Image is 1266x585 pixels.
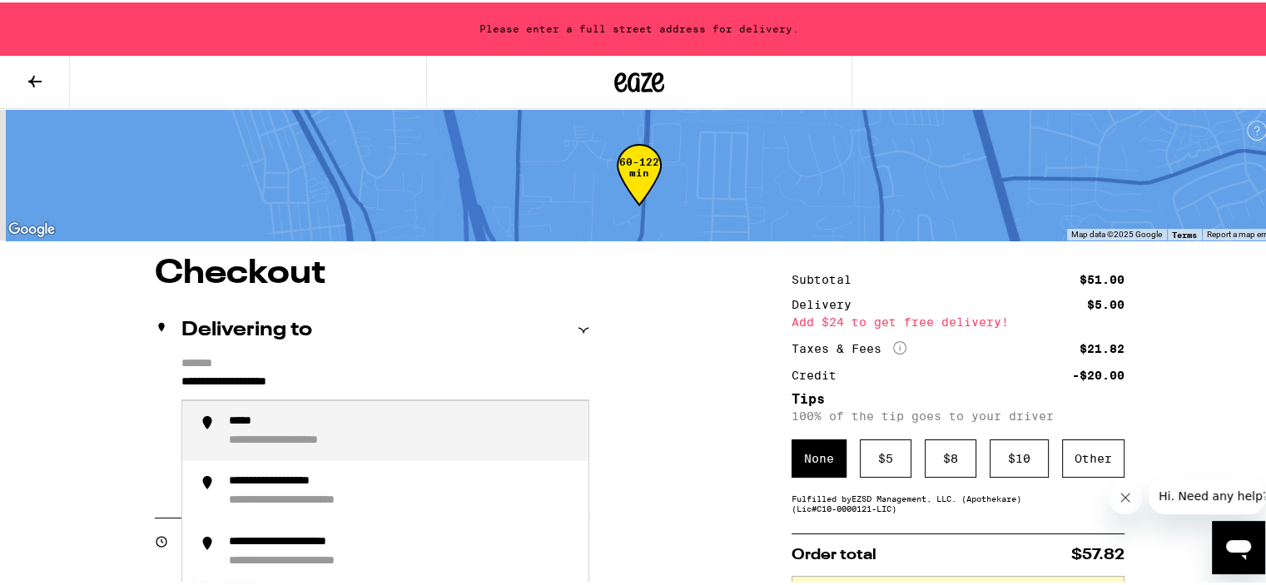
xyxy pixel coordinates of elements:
[792,314,1125,325] div: Add $24 to get free delivery!
[792,271,863,283] div: Subtotal
[1212,518,1265,572] iframe: Button to launch messaging window
[792,491,1125,511] div: Fulfilled by EZSD Management, LLC. (Apothekare) (Lic# C10-0000121-LIC )
[990,437,1049,475] div: $ 10
[792,296,863,308] div: Delivery
[1071,227,1162,236] span: Map data ©2025 Google
[792,545,876,560] span: Order total
[1080,271,1125,283] div: $51.00
[155,255,589,288] h1: Checkout
[4,216,59,238] img: Google
[10,12,120,25] span: Hi. Need any help?
[792,437,846,475] div: None
[925,437,976,475] div: $ 8
[1080,340,1125,352] div: $21.82
[1087,296,1125,308] div: $5.00
[617,154,662,216] div: 60-122 min
[792,407,1125,420] p: 100% of the tip goes to your driver
[4,216,59,238] a: Open this area in Google Maps (opens a new window)
[181,318,312,338] h2: Delivering to
[1149,475,1265,512] iframe: Message from company
[792,367,848,379] div: Credit
[860,437,911,475] div: $ 5
[1172,227,1197,237] a: Terms
[792,390,1125,404] h5: Tips
[792,339,906,354] div: Taxes & Fees
[1072,367,1125,379] div: -$20.00
[1062,437,1125,475] div: Other
[1109,478,1142,512] iframe: Close message
[1071,545,1125,560] span: $57.82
